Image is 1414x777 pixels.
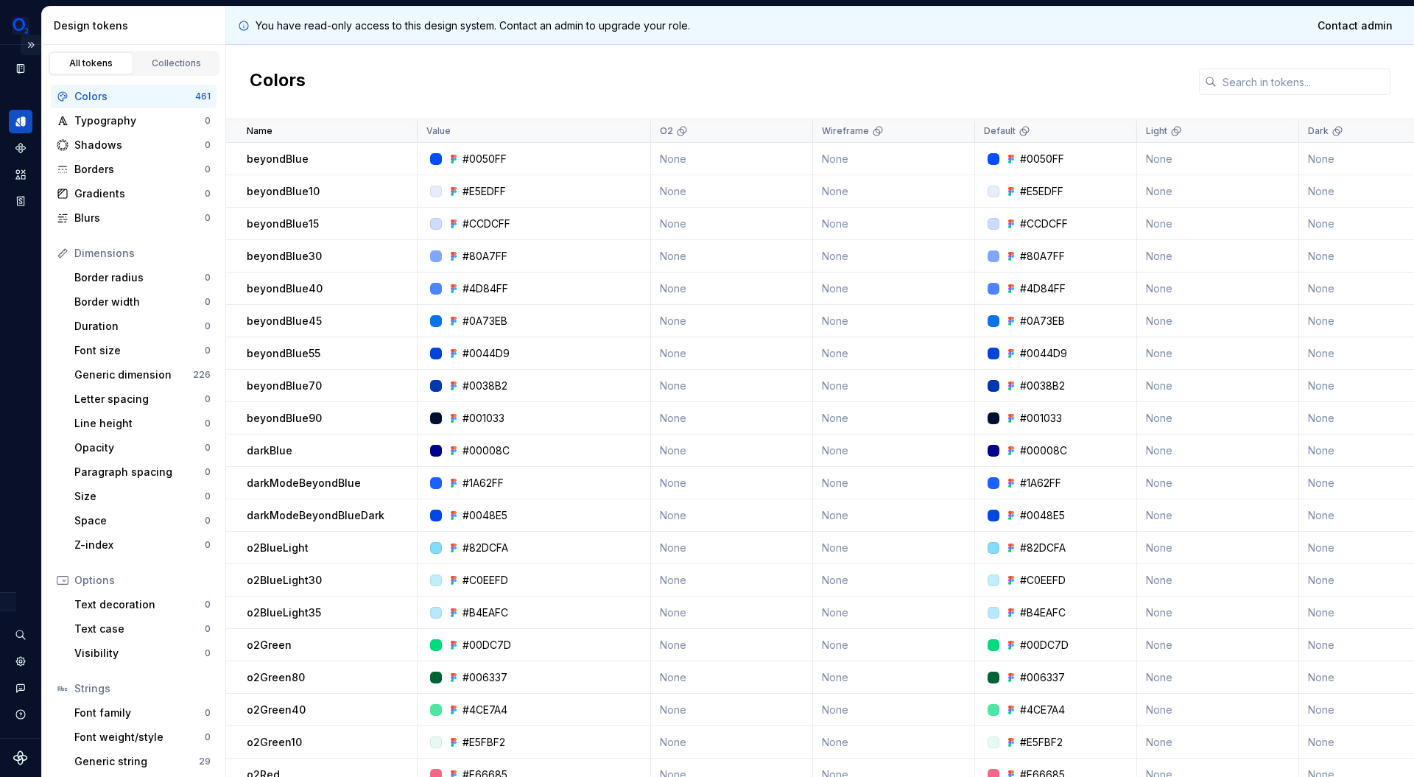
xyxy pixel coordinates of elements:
div: 226 [193,369,211,381]
td: None [1137,629,1299,661]
td: None [651,499,813,532]
div: #00008C [1020,443,1067,458]
div: Design tokens [54,18,219,33]
div: #006337 [1020,670,1065,685]
div: #0048E5 [1020,508,1065,523]
td: None [1137,175,1299,208]
div: Size [74,489,205,504]
div: Shadows [74,138,205,152]
div: Collections [140,57,214,69]
a: Duration0 [68,314,217,338]
div: #82DCFA [1020,541,1066,555]
a: Storybook stories [9,189,32,213]
div: Z-index [74,538,205,552]
div: 0 [205,539,211,551]
td: None [1137,564,1299,597]
button: Search ⌘K [9,623,32,647]
p: O2 [660,125,673,137]
td: None [1137,240,1299,273]
div: Contact support [9,676,32,700]
div: Documentation [9,57,32,80]
td: None [651,305,813,337]
a: Border radius0 [68,266,217,289]
div: #4D84FF [1020,281,1066,296]
td: None [813,597,975,629]
a: Contact admin [1308,13,1402,39]
div: Dimensions [74,246,211,261]
a: Blurs0 [51,206,217,230]
td: None [651,532,813,564]
div: Font size [74,343,205,358]
p: o2BlueLight35 [247,605,321,620]
div: Letter spacing [74,392,205,407]
p: Name [247,125,272,137]
td: None [1137,305,1299,337]
td: None [1137,337,1299,370]
div: 0 [205,442,211,454]
a: Generic string29 [68,750,217,773]
div: Options [74,573,211,588]
div: #CCDCFF [462,217,510,231]
div: #1A62FF [1020,476,1061,491]
a: Typography0 [51,109,217,133]
p: beyondBlue55 [247,346,320,361]
svg: Supernova Logo [13,750,28,765]
div: #00DC7D [1020,638,1069,653]
a: Border width0 [68,290,217,314]
div: 0 [205,212,211,224]
div: Space [74,513,205,528]
div: #0050FF [462,152,507,166]
td: None [651,467,813,499]
div: 0 [205,164,211,175]
a: Generic dimension226 [68,363,217,387]
a: Opacity0 [68,436,217,460]
td: None [1137,143,1299,175]
p: o2Green10 [247,735,302,750]
div: #E5FBF2 [462,735,505,750]
div: #0038B2 [462,379,507,393]
td: None [1137,597,1299,629]
div: 0 [205,599,211,611]
td: None [651,629,813,661]
div: Generic string [74,754,199,769]
div: #E5EDFF [1020,184,1063,199]
div: 0 [205,647,211,659]
td: None [1137,402,1299,435]
div: #80A7FF [1020,249,1065,264]
div: Text decoration [74,597,205,612]
div: #B4EAFC [462,605,508,620]
td: None [651,240,813,273]
td: None [651,564,813,597]
a: Line height0 [68,412,217,435]
td: None [813,337,975,370]
div: Components [9,136,32,160]
td: None [1137,499,1299,532]
td: None [651,273,813,305]
td: None [1137,532,1299,564]
td: None [651,337,813,370]
td: None [1137,208,1299,240]
td: None [813,499,975,532]
div: 0 [205,731,211,743]
div: #001033 [1020,411,1062,426]
a: Font weight/style0 [68,725,217,749]
div: Colors [74,89,195,104]
div: #001033 [462,411,504,426]
p: Light [1146,125,1167,137]
p: darkModeBeyondBlueDark [247,508,384,523]
div: Strings [74,681,211,696]
div: #0048E5 [462,508,507,523]
div: Visibility [74,646,205,661]
a: Shadows0 [51,133,217,157]
td: None [813,435,975,467]
div: 0 [205,466,211,478]
td: None [813,532,975,564]
td: None [813,726,975,759]
div: Settings [9,650,32,673]
div: Paragraph spacing [74,465,205,479]
button: Expand sidebar [21,35,41,55]
div: 0 [205,707,211,719]
div: 0 [205,296,211,308]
